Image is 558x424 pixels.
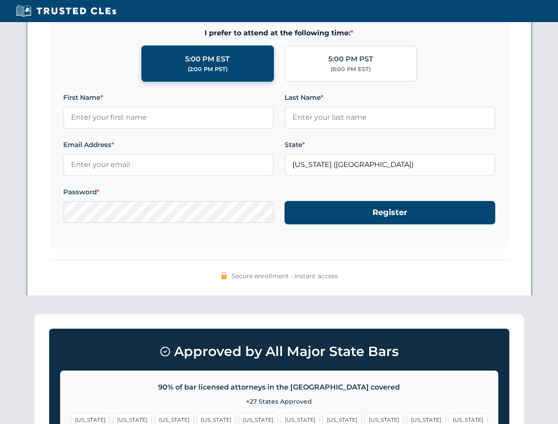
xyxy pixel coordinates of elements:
[285,140,495,150] label: State
[285,201,495,224] button: Register
[63,154,274,176] input: Enter your email
[63,92,274,103] label: First Name
[13,4,119,18] img: Trusted CLEs
[330,65,371,74] div: (8:00 PM EST)
[285,154,495,176] input: Florida (FL)
[185,53,230,65] div: 5:00 PM EST
[232,271,338,281] span: Secure enrollment • Instant access
[71,382,487,393] p: 90% of bar licensed attorneys in the [GEOGRAPHIC_DATA] covered
[63,140,274,150] label: Email Address
[328,53,373,65] div: 5:00 PM PST
[220,272,228,279] img: 🔒
[71,397,487,406] p: +27 States Approved
[188,65,228,74] div: (2:00 PM PST)
[285,92,495,103] label: Last Name
[285,106,495,129] input: Enter your last name
[63,187,274,197] label: Password
[63,27,495,39] span: I prefer to attend at the following time:
[60,340,498,363] h3: Approved by All Major State Bars
[63,106,274,129] input: Enter your first name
